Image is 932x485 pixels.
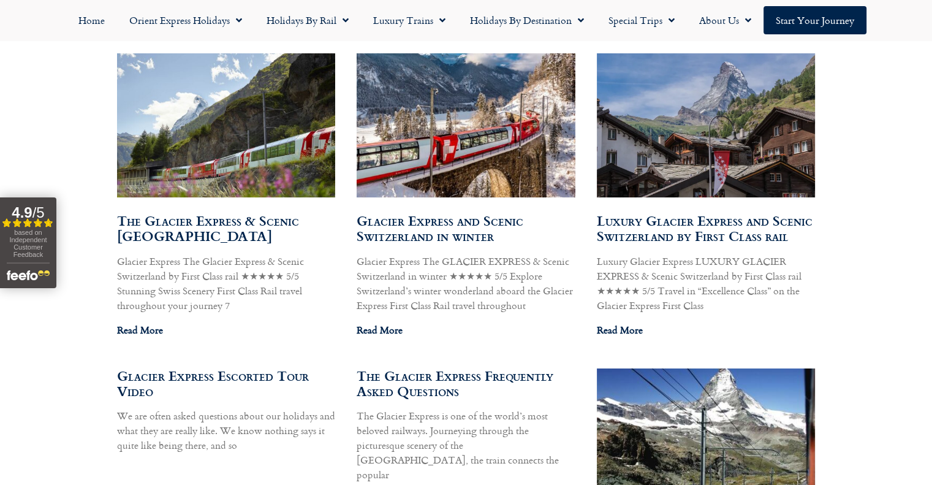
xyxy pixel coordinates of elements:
[687,6,763,34] a: About Us
[117,323,163,337] a: Read more about The Glacier Express & Scenic Switzerland
[357,323,403,337] a: Read more about Glacier Express and Scenic Switzerland in winter
[117,254,336,313] p: Glacier Express The Glacier Express & Scenic Switzerland by First Class rail ★★★★★ 5/5 Stunning S...
[117,6,254,34] a: Orient Express Holidays
[597,254,816,313] p: Luxury Glacier Express LUXURY GLACIER EXPRESS & Scenic Switzerland by First Class rail ★★★★★ 5/5 ...
[763,6,866,34] a: Start your Journey
[597,210,813,246] a: Luxury Glacier Express and Scenic Switzerland by First Class rail
[66,6,117,34] a: Home
[597,323,643,337] a: Read more about Luxury Glacier Express and Scenic Switzerland by First Class rail
[117,210,299,246] a: The Glacier Express & Scenic [GEOGRAPHIC_DATA]
[361,6,458,34] a: Luxury Trains
[357,365,553,401] a: The Glacier Express Frequently Asked Questions
[254,6,361,34] a: Holidays by Rail
[117,365,309,401] a: Glacier Express Escorted Tour Video
[6,6,926,34] nav: Menu
[596,6,687,34] a: Special Trips
[357,210,523,246] a: Glacier Express and Scenic Switzerland in winter
[458,6,596,34] a: Holidays by Destination
[357,254,575,313] p: Glacier Express The GLACIER EXPRESS & Scenic Switzerland in winter ★★★★★ 5/5 Explore Switzerland’...
[357,408,575,482] p: The Glacier Express is one of the world’s most beloved railways. Journeying through the picturesq...
[117,408,336,453] p: We are often asked questions about our holidays and what they are really like. We know nothing sa...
